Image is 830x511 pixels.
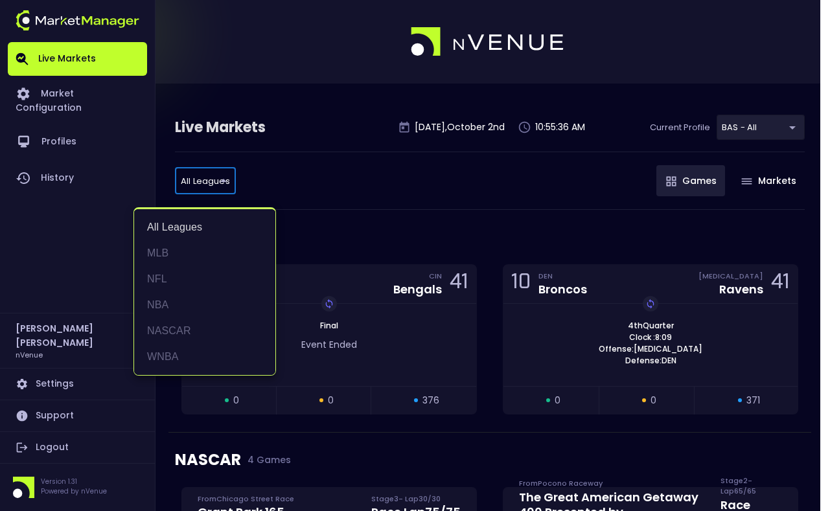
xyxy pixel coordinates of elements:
[134,292,275,318] li: NBA
[134,266,275,292] li: NFL
[134,240,275,266] li: MLB
[134,344,275,370] li: WNBA
[134,318,275,344] li: NASCAR
[134,214,275,240] li: All Leagues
